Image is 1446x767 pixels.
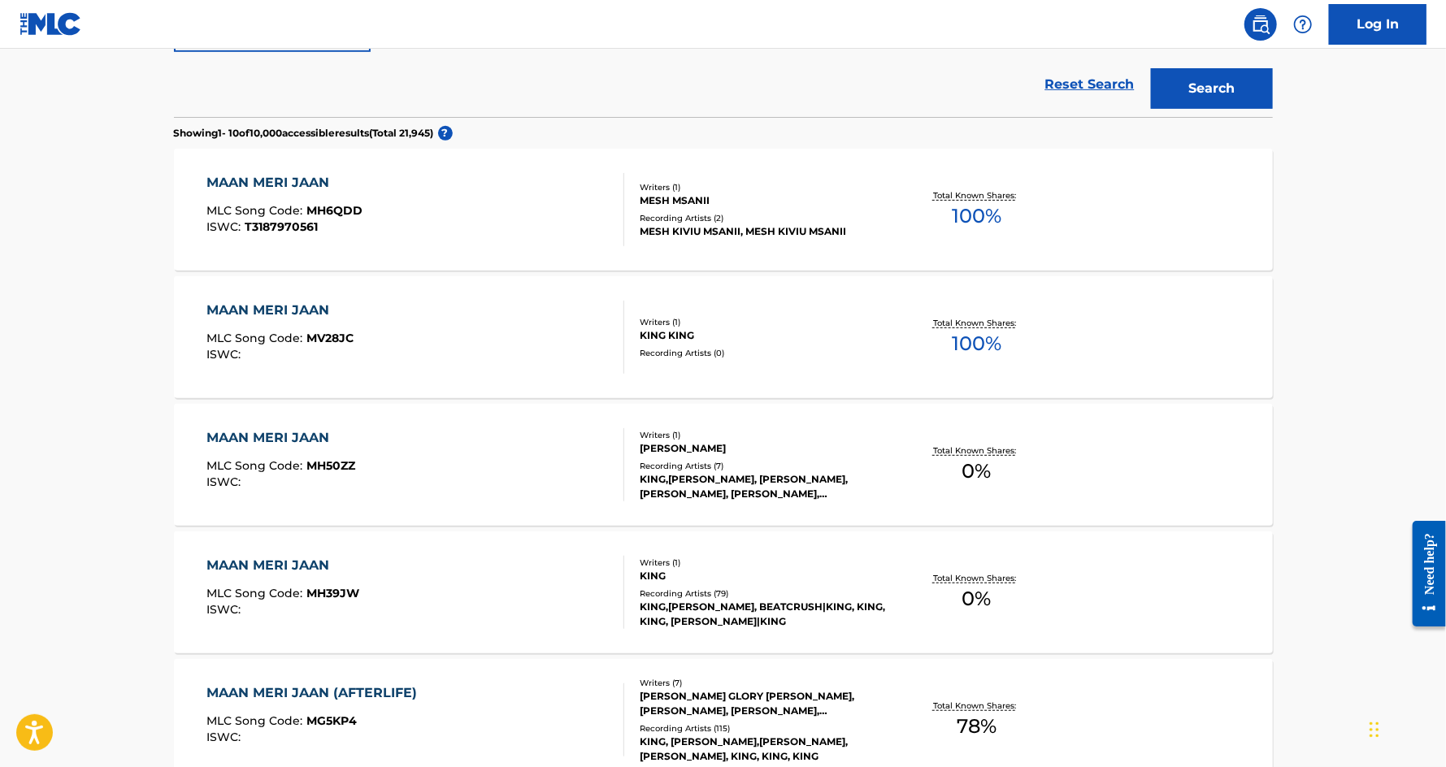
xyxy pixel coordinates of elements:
[640,677,885,689] div: Writers ( 7 )
[306,586,359,600] span: MH39JW
[206,713,306,728] span: MLC Song Code :
[206,347,245,362] span: ISWC :
[933,700,1020,712] p: Total Known Shares:
[962,584,991,613] span: 0 %
[1244,8,1277,41] a: Public Search
[438,126,453,141] span: ?
[640,328,885,343] div: KING KING
[1287,8,1319,41] div: Help
[206,474,245,489] span: ISWC :
[640,722,885,734] div: Recording Artists ( 115 )
[1251,15,1270,34] img: search
[20,12,82,36] img: MLC Logo
[957,712,997,741] span: 78 %
[174,149,1273,271] a: MAAN MERI JAANMLC Song Code:MH6QDDISWC:T3187970561Writers (1)MESH MSANIIRecording Artists (2)MESH...
[306,713,357,728] span: MG5KP4
[206,331,306,345] span: MLC Song Code :
[245,219,318,234] span: T3187970561
[206,683,425,703] div: MAAN MERI JAAN (AFTERLIFE)
[1293,15,1313,34] img: help
[640,429,885,441] div: Writers ( 1 )
[640,557,885,569] div: Writers ( 1 )
[306,458,355,473] span: MH50ZZ
[640,460,885,472] div: Recording Artists ( 7 )
[1329,4,1426,45] a: Log In
[952,329,1001,358] span: 100 %
[206,203,306,218] span: MLC Song Code :
[1151,68,1273,109] button: Search
[933,189,1020,201] p: Total Known Shares:
[306,331,354,345] span: MV28JC
[174,404,1273,526] a: MAAN MERI JAANMLC Song Code:MH50ZZISWC:Writers (1)[PERSON_NAME]Recording Artists (7)KING,[PERSON_...
[962,457,991,486] span: 0 %
[640,181,885,193] div: Writers ( 1 )
[206,173,363,193] div: MAAN MERI JAAN
[640,600,885,629] div: KING,[PERSON_NAME], BEATCRUSH|KING, KING, KING, [PERSON_NAME]|KING
[640,587,885,600] div: Recording Artists ( 79 )
[206,602,245,617] span: ISWC :
[206,730,245,744] span: ISWC :
[640,441,885,456] div: [PERSON_NAME]
[640,193,885,208] div: MESH MSANII
[206,219,245,234] span: ISWC :
[640,472,885,501] div: KING,[PERSON_NAME], [PERSON_NAME], [PERSON_NAME], [PERSON_NAME], [PERSON_NAME];[PERSON_NAME], [PE...
[1365,689,1446,767] iframe: Chat Widget
[640,316,885,328] div: Writers ( 1 )
[933,444,1020,457] p: Total Known Shares:
[1370,705,1379,754] div: Drag
[174,531,1273,653] a: MAAN MERI JAANMLC Song Code:MH39JWISWC:Writers (1)KINGRecording Artists (79)KING,[PERSON_NAME], B...
[933,317,1020,329] p: Total Known Shares:
[206,556,359,575] div: MAAN MERI JAAN
[933,572,1020,584] p: Total Known Shares:
[174,276,1273,398] a: MAAN MERI JAANMLC Song Code:MV28JCISWC:Writers (1)KING KINGRecording Artists (0)Total Known Share...
[206,428,355,448] div: MAAN MERI JAAN
[206,586,306,600] span: MLC Song Code :
[640,347,885,359] div: Recording Artists ( 0 )
[206,301,354,320] div: MAAN MERI JAAN
[640,689,885,718] div: [PERSON_NAME] GLORY [PERSON_NAME], [PERSON_NAME], [PERSON_NAME], [PERSON_NAME] [PERSON_NAME], [PE...
[306,203,363,218] span: MH6QDD
[952,201,1001,231] span: 100 %
[1400,509,1446,639] iframe: Resource Center
[640,224,885,239] div: MESH KIVIU MSANII, MESH KIVIU MSANII
[174,126,434,141] p: Showing 1 - 10 of 10,000 accessible results (Total 21,945 )
[206,458,306,473] span: MLC Song Code :
[640,212,885,224] div: Recording Artists ( 2 )
[1037,67,1143,102] a: Reset Search
[640,569,885,583] div: KING
[640,734,885,764] div: KING, [PERSON_NAME],[PERSON_NAME], [PERSON_NAME], KING, KING, KING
